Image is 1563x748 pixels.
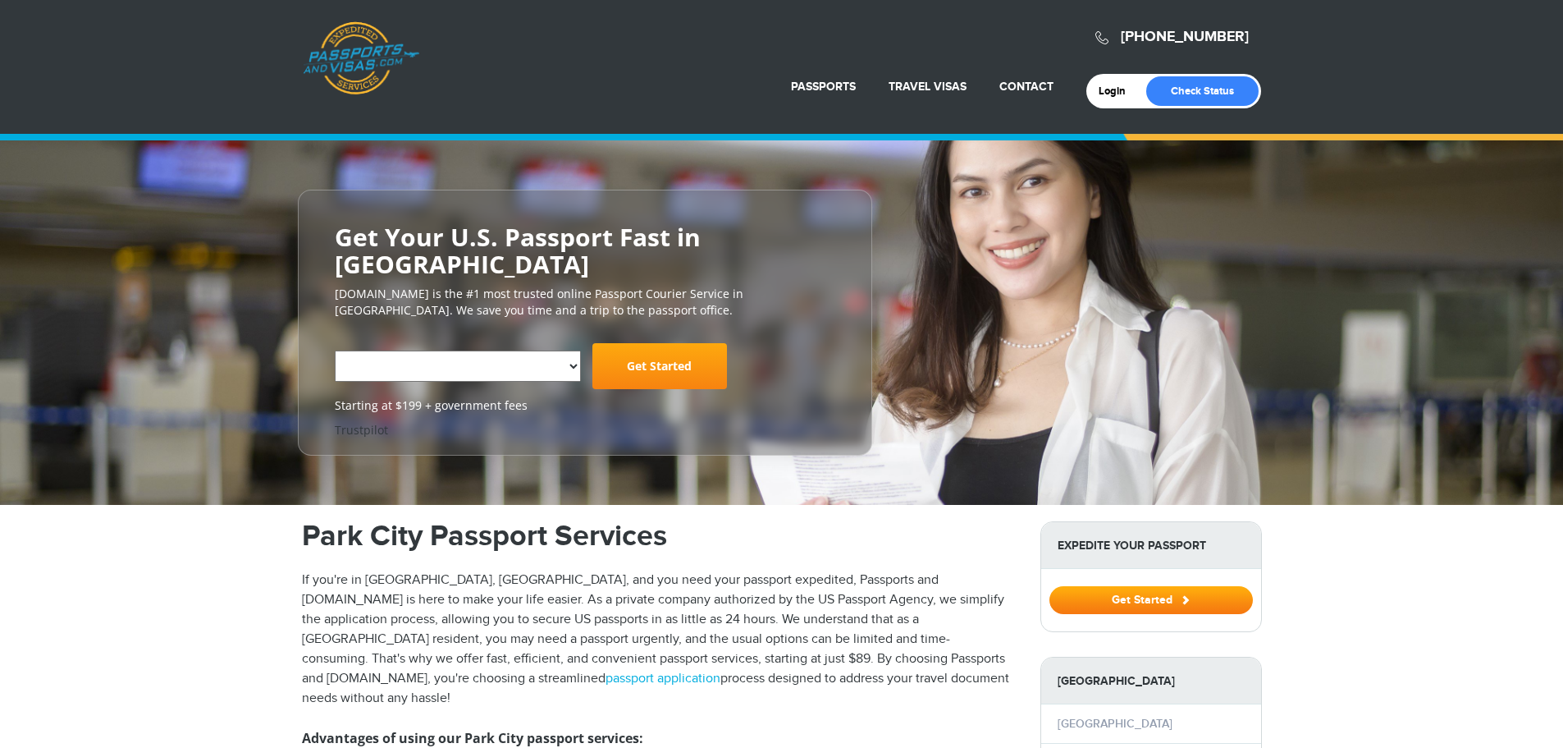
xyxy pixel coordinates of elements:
[302,571,1016,709] p: If you're in [GEOGRAPHIC_DATA], [GEOGRAPHIC_DATA], and you need your passport expedited, Passport...
[335,397,835,414] span: Starting at $199 + government fees
[302,521,1016,551] h1: Park City Passport Services
[335,223,835,278] h2: Get Your U.S. Passport Fast in [GEOGRAPHIC_DATA]
[1041,522,1261,569] strong: Expedite Your Passport
[1099,85,1137,98] a: Login
[335,286,835,319] p: [DOMAIN_NAME] is the #1 most trusted online Passport Courier Service in [GEOGRAPHIC_DATA]. We sav...
[1058,717,1172,731] a: [GEOGRAPHIC_DATA]
[335,422,388,438] a: Trustpilot
[302,728,1016,748] h3: Advantages of using our Park City passport services:
[303,21,419,95] a: Passports & [DOMAIN_NAME]
[592,343,727,389] a: Get Started
[999,80,1053,94] a: Contact
[1041,658,1261,704] strong: [GEOGRAPHIC_DATA]
[889,80,967,94] a: Travel Visas
[791,80,856,94] a: Passports
[1049,593,1253,606] a: Get Started
[1146,76,1259,106] a: Check Status
[1049,586,1253,614] button: Get Started
[1121,28,1249,46] a: [PHONE_NUMBER]
[606,671,720,686] a: passport application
